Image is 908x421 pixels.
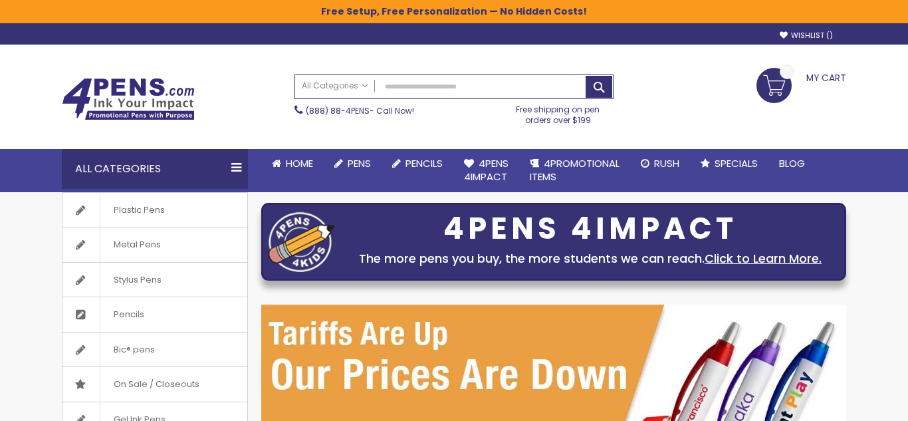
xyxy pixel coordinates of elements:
a: Metal Pens [62,227,247,262]
span: Specials [715,156,758,170]
span: Home [286,156,313,170]
span: Pens [348,156,371,170]
span: Pencils [100,297,158,332]
a: Stylus Pens [62,263,247,297]
img: 4Pens Custom Pens and Promotional Products [62,78,195,120]
a: Plastic Pens [62,193,247,227]
span: 4PROMOTIONAL ITEMS [530,156,620,184]
span: Pencils [405,156,443,170]
a: 4Pens4impact [453,149,519,192]
a: Wishlist [780,31,833,41]
span: Blog [779,156,805,170]
span: - Call Now! [306,105,414,116]
div: All Categories [62,149,248,189]
span: Rush [654,156,679,170]
div: The more pens you buy, the more students we can reach. [342,249,839,268]
a: Bic® pens [62,333,247,367]
a: (888) 88-4PENS [306,105,370,116]
span: All Categories [302,80,368,91]
div: 4PENS 4IMPACT [342,215,839,243]
a: Click to Learn More. [705,250,822,267]
a: Pens [324,149,382,178]
span: On Sale / Closeouts [100,367,213,402]
a: Home [261,149,324,178]
img: four_pen_logo.png [269,211,335,272]
a: Specials [690,149,768,178]
span: Stylus Pens [100,263,175,297]
a: On Sale / Closeouts [62,367,247,402]
a: 4PROMOTIONALITEMS [519,149,630,192]
a: Pencils [62,297,247,332]
span: Metal Pens [100,227,174,262]
a: Rush [630,149,690,178]
span: Plastic Pens [100,193,178,227]
a: Pencils [382,149,453,178]
a: All Categories [295,75,375,97]
div: Free shipping on pen orders over $199 [503,99,614,126]
span: 4Pens 4impact [464,156,509,184]
span: Bic® pens [100,333,168,367]
a: Blog [768,149,816,178]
